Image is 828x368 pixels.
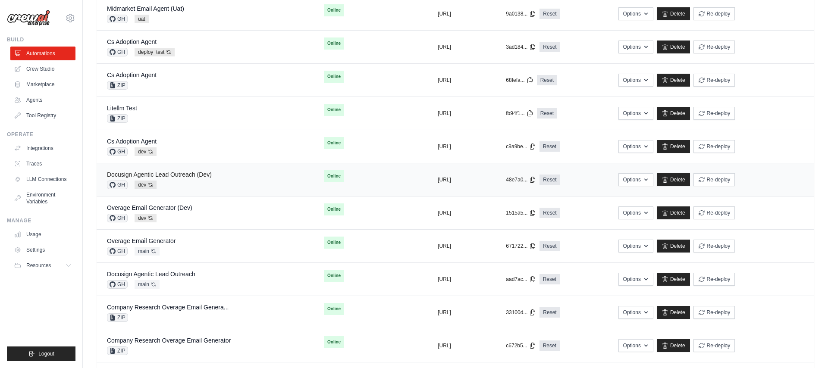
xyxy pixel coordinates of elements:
a: Reset [539,307,560,318]
span: main [135,247,160,256]
img: Logo [7,10,50,26]
a: Delete [657,41,690,53]
a: Company Research Overage Email Generator [107,337,231,344]
button: Re-deploy [693,7,735,20]
a: Docusign Agentic Lead Outreach (Dev) [107,171,212,178]
a: Midmarket Email Agent (Uat) [107,5,184,12]
span: Online [324,37,344,50]
a: Delete [657,107,690,120]
span: Online [324,203,344,215]
button: Re-deploy [693,140,735,153]
span: GH [107,280,128,289]
span: Online [324,270,344,282]
a: Agents [10,93,75,107]
a: Delete [657,306,690,319]
a: Automations [10,47,75,60]
span: Online [324,137,344,149]
button: Options [618,173,653,186]
a: Cs Adoption Agent [107,38,157,45]
span: Logout [38,350,54,357]
div: Manage [7,217,75,224]
button: Re-deploy [693,107,735,120]
a: Reset [539,274,560,284]
span: GH [107,247,128,256]
button: Re-deploy [693,306,735,319]
button: Options [618,240,653,253]
a: Crew Studio [10,62,75,76]
a: Integrations [10,141,75,155]
button: Logout [7,346,75,361]
a: Company Research Overage Email Genera... [107,304,229,311]
span: Online [324,303,344,315]
button: c9a9be... [506,143,536,150]
button: Options [618,206,653,219]
a: Overage Email Generator [107,237,176,244]
button: Options [618,107,653,120]
button: c672b5... [506,342,536,349]
a: Usage [10,228,75,241]
a: Reset [537,75,557,85]
a: Reset [539,42,560,52]
button: 671722... [506,243,536,249]
button: Resources [10,259,75,272]
span: GH [107,15,128,23]
span: GH [107,214,128,222]
span: ZIP [107,114,128,123]
span: Resources [26,262,51,269]
a: Delete [657,339,690,352]
a: Cs Adoption Agent [107,138,157,145]
a: Reset [539,141,560,152]
button: Options [618,273,653,286]
button: 9a0138... [506,10,536,17]
span: GH [107,147,128,156]
span: Online [324,237,344,249]
button: Options [618,339,653,352]
button: aad7ac... [506,276,536,283]
button: Re-deploy [693,273,735,286]
a: Settings [10,243,75,257]
button: 33100d... [506,309,536,316]
button: Options [618,140,653,153]
span: GH [107,48,128,56]
a: Delete [657,240,690,253]
a: Docusign Agentic Lead Outreach [107,271,195,278]
span: dev [135,214,157,222]
a: Overage Email Generator (Dev) [107,204,192,211]
span: GH [107,181,128,189]
span: Online [324,104,344,116]
button: Options [618,41,653,53]
button: Re-deploy [693,173,735,186]
span: deploy_test [135,48,175,56]
a: Traces [10,157,75,171]
span: Online [324,4,344,16]
a: Tool Registry [10,109,75,122]
a: Delete [657,140,690,153]
button: Options [618,7,653,20]
a: Delete [657,206,690,219]
div: Build [7,36,75,43]
a: Environment Variables [10,188,75,209]
a: Reset [539,9,560,19]
a: Marketplace [10,78,75,91]
button: Re-deploy [693,74,735,87]
a: Reset [539,241,560,251]
span: dev [135,147,157,156]
a: Reset [539,208,560,218]
button: 1515a5... [506,209,536,216]
a: Reset [539,175,560,185]
span: main [135,280,160,289]
a: Litellm Test [107,105,137,112]
a: Cs Adoption Agent [107,72,157,78]
button: Options [618,306,653,319]
button: 48e7a0... [506,176,536,183]
button: 3ad184... [506,44,536,50]
div: Operate [7,131,75,138]
span: Online [324,170,344,182]
a: Reset [539,340,560,351]
button: Options [618,74,653,87]
span: ZIP [107,313,128,322]
button: Re-deploy [693,41,735,53]
span: Online [324,336,344,348]
a: Delete [657,173,690,186]
span: ZIP [107,346,128,355]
